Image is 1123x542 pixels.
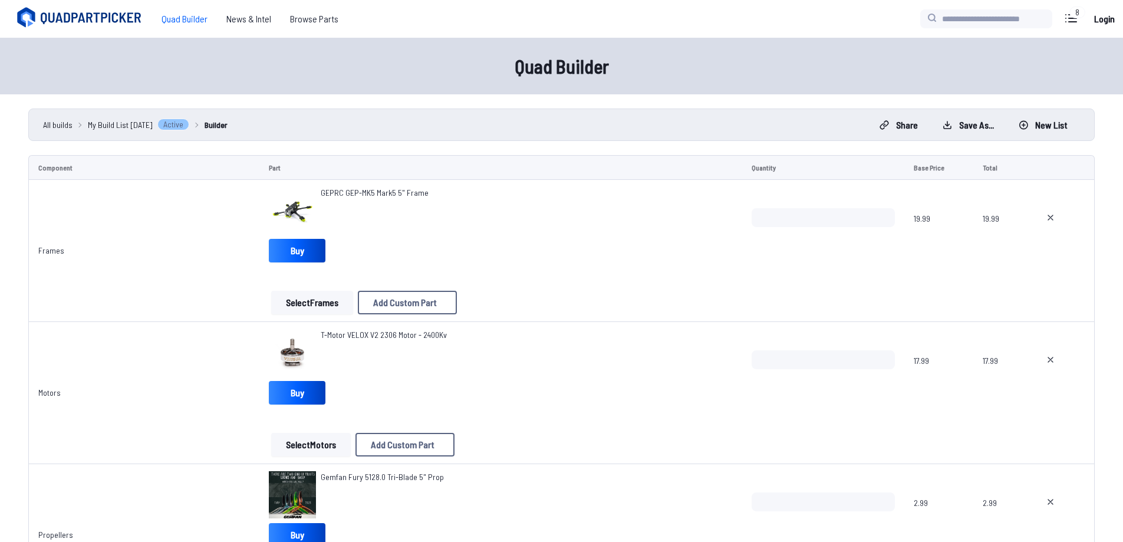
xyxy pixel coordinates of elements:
a: Quad Builder [152,7,217,31]
img: image [269,187,316,234]
span: My Build List [DATE] [88,119,153,131]
span: 19.99 [914,208,964,265]
div: 8 [1069,6,1085,18]
button: Add Custom Part [358,291,457,314]
span: T-Motor VELOX V2 2306 Motor - 2400Kv [321,330,447,340]
span: Add Custom Part [373,298,437,307]
button: Save as... [933,116,1004,134]
td: Quantity [742,155,905,180]
a: Login [1090,7,1118,31]
a: Buy [269,239,325,262]
a: Frames [38,245,64,255]
a: SelectMotors [269,433,353,456]
span: GEPRC GEP-MK5 Mark5 5" Frame [321,188,429,198]
td: Base Price [904,155,973,180]
a: Propellers [38,530,73,540]
td: Part [259,155,742,180]
h1: Quad Builder [185,52,939,80]
a: Builder [205,119,228,131]
a: SelectFrames [269,291,355,314]
a: My Build List [DATE]Active [88,119,189,131]
img: image [269,471,316,518]
span: 17.99 [914,350,964,407]
a: Buy [269,381,325,405]
a: Browse Parts [281,7,348,31]
a: T-Motor VELOX V2 2306 Motor - 2400Kv [321,329,447,341]
span: 17.99 [983,350,1017,407]
button: SelectFrames [271,291,353,314]
td: Component [28,155,259,180]
span: Add Custom Part [371,440,434,449]
a: Motors [38,387,61,398]
a: GEPRC GEP-MK5 Mark5 5" Frame [321,187,429,199]
span: 19.99 [983,208,1017,265]
button: Add Custom Part [355,433,455,456]
span: Gemfan Fury 5128.0 Tri-Blade 5" Prop [321,472,444,482]
button: SelectMotors [271,433,351,456]
td: Total [973,155,1026,180]
a: All builds [43,119,73,131]
img: image [269,329,316,376]
button: Share [870,116,928,134]
span: Active [157,119,189,130]
a: News & Intel [217,7,281,31]
button: New List [1009,116,1078,134]
a: Gemfan Fury 5128.0 Tri-Blade 5" Prop [321,471,444,483]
